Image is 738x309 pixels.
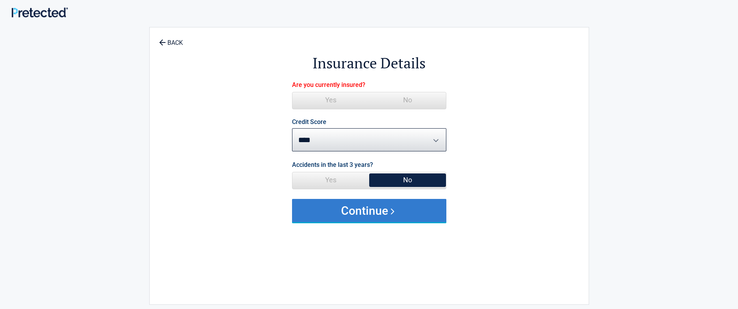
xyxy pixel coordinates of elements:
span: No [369,92,446,108]
label: Credit Score [292,119,326,125]
button: Continue [292,199,446,222]
span: Yes [292,172,369,188]
span: No [369,172,446,188]
label: Are you currently insured? [292,80,365,90]
h2: Insurance Details [192,53,546,73]
label: Accidents in the last 3 years? [292,160,373,170]
a: BACK [157,32,184,46]
img: Main Logo [12,7,68,17]
span: Yes [292,92,369,108]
